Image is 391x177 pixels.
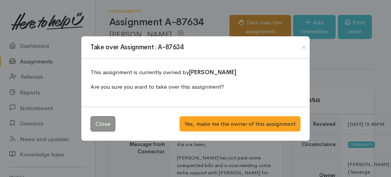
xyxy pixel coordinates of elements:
button: Close [298,43,310,52]
button: Yes, make me the owner of this assignment [179,116,301,132]
h1: Take over Assignment : A-87634 [90,42,184,52]
button: Close [90,116,115,132]
p: This assignment is currently owned by [90,68,301,77]
p: Are you sure you want to take over this assignment? [90,83,301,91]
b: [PERSON_NAME] [189,68,236,76]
